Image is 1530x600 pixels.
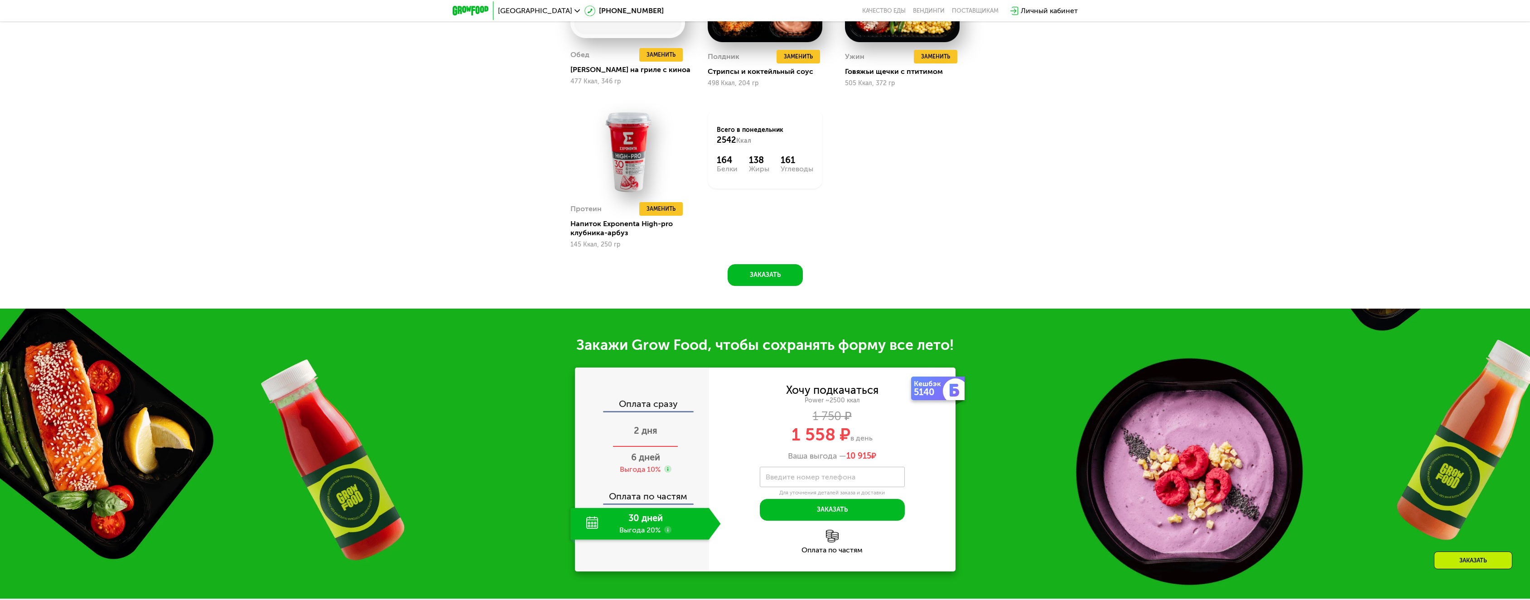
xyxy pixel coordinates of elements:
[845,80,960,87] div: 505 Ккал, 372 гр
[786,385,878,395] div: Хочу подкачаться
[717,165,738,173] div: Белки
[914,380,945,387] div: Кешбэк
[647,204,676,213] span: Заменить
[620,465,661,474] div: Выгода 10%
[709,397,956,405] div: Power ~2500 ккал
[570,48,589,62] div: Обед
[850,434,873,442] span: в день
[862,7,906,15] a: Качество еды
[913,7,945,15] a: Вендинги
[826,530,839,542] img: l6xcnZfty9opOoJh.png
[845,67,967,76] div: Говяжьи щечки с птитимом
[717,155,738,165] div: 164
[498,7,572,15] span: [GEOGRAPHIC_DATA]
[921,52,950,61] span: Заменить
[846,451,876,461] span: ₽
[914,387,945,397] div: 5140
[576,399,709,411] div: Оплата сразу
[639,202,683,216] button: Заменить
[570,65,692,74] div: [PERSON_NAME] на гриле с киноа
[781,155,813,165] div: 161
[647,50,676,59] span: Заменить
[845,50,864,63] div: Ужин
[639,48,683,62] button: Заменить
[717,126,813,145] div: Всего в понедельник
[709,547,956,554] div: Оплата по частям
[709,411,956,421] div: 1 750 ₽
[708,67,830,76] div: Стрипсы и коктейльный соус
[846,451,871,461] span: 10 915
[631,452,660,463] span: 6 дней
[784,52,813,61] span: Заменить
[792,424,850,445] span: 1 558 ₽
[708,50,739,63] div: Полдник
[749,165,769,173] div: Жиры
[760,489,905,497] div: Для уточнения деталей заказа и доставки
[576,483,709,503] div: Оплата по частям
[570,219,692,237] div: Напиток Exponenta High-pro клубника-арбуз
[952,7,999,15] div: поставщикам
[749,155,769,165] div: 138
[766,474,855,479] label: Введите номер телефона
[777,50,820,63] button: Заменить
[709,451,956,461] div: Ваша выгода —
[781,165,813,173] div: Углеводы
[717,135,736,145] span: 2542
[914,50,957,63] button: Заменить
[708,80,822,87] div: 498 Ккал, 204 гр
[570,202,602,216] div: Протеин
[584,5,664,16] a: [PHONE_NUMBER]
[570,241,685,248] div: 145 Ккал, 250 гр
[728,264,803,286] button: Заказать
[570,78,685,85] div: 477 Ккал, 346 гр
[1021,5,1078,16] div: Личный кабинет
[760,499,905,521] button: Заказать
[634,425,657,436] span: 2 дня
[736,137,751,145] span: Ккал
[1434,552,1512,569] div: Заказать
